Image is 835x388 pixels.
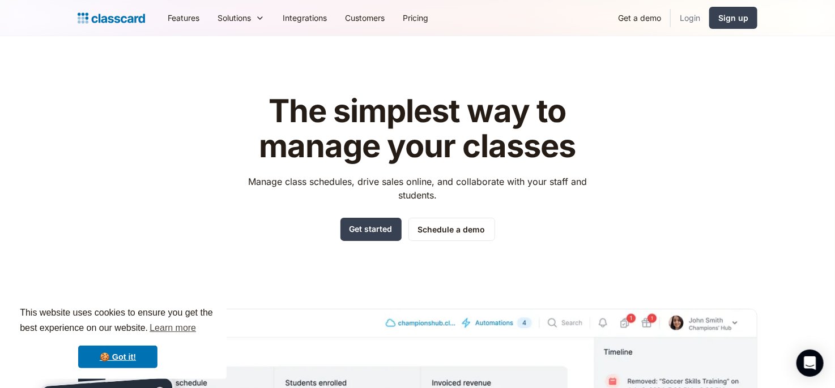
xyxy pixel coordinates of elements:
div: Sign up [718,12,748,24]
span: This website uses cookies to ensure you get the best experience on our website. [20,306,216,337]
a: Integrations [274,5,336,31]
a: Features [159,5,208,31]
a: Login [671,5,709,31]
a: Get started [340,218,402,241]
a: home [78,10,145,26]
a: learn more about cookies [148,320,198,337]
div: Solutions [208,5,274,31]
p: Manage class schedules, drive sales online, and collaborate with your staff and students. [238,175,598,202]
div: Open Intercom Messenger [796,350,824,377]
a: Pricing [394,5,437,31]
div: cookieconsent [9,295,227,379]
div: Solutions [218,12,251,24]
a: Customers [336,5,394,31]
h1: The simplest way to manage your classes [238,94,598,163]
a: Get a demo [609,5,670,31]
a: Sign up [709,7,757,29]
a: dismiss cookie message [78,346,157,368]
a: Schedule a demo [408,218,495,241]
